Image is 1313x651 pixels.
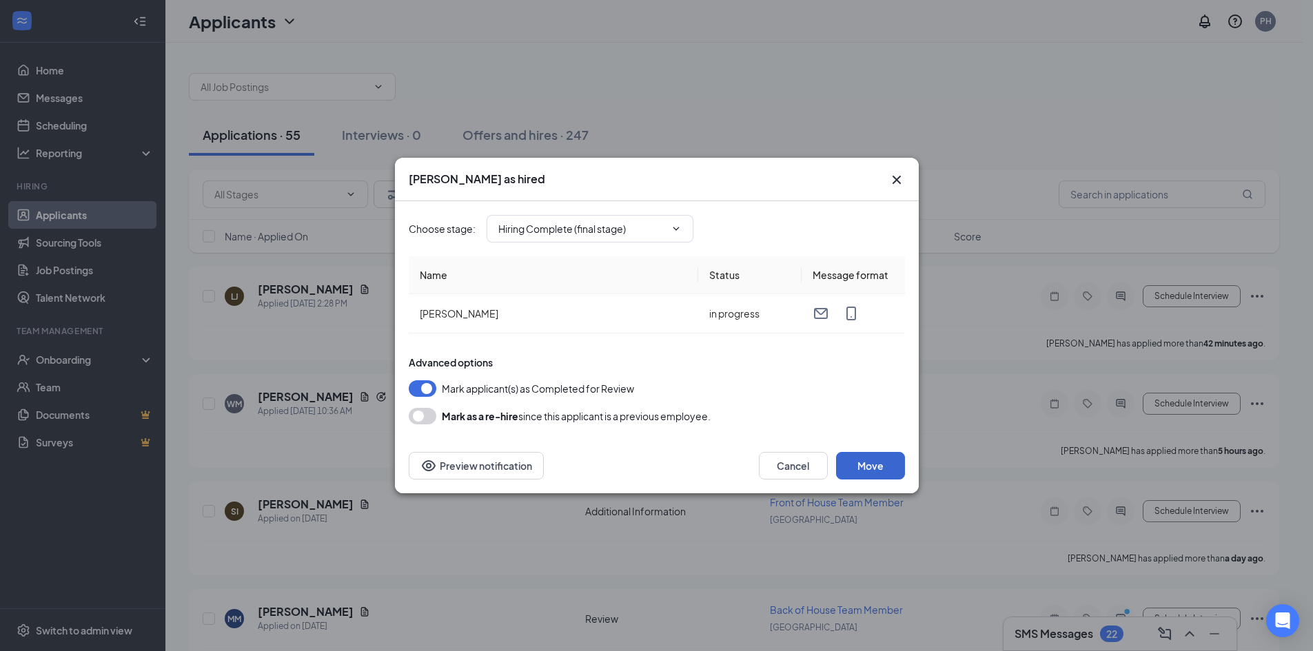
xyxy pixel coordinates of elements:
[442,410,518,422] b: Mark as a re-hire
[698,256,802,294] th: Status
[409,256,698,294] th: Name
[409,452,544,479] button: Preview notificationEye
[698,294,802,333] td: in progress
[409,221,476,236] span: Choose stage :
[888,172,905,188] svg: Cross
[442,408,711,424] div: since this applicant is a previous employee.
[420,457,437,474] svg: Eye
[836,452,905,479] button: Move
[1266,604,1299,637] div: Open Intercom Messenger
[409,355,905,369] div: Advanced options
[888,172,905,188] button: Close
[802,256,905,294] th: Message format
[759,452,828,479] button: Cancel
[813,305,829,322] svg: Email
[671,223,682,234] svg: ChevronDown
[409,172,545,187] h3: [PERSON_NAME] as hired
[843,305,859,322] svg: MobileSms
[442,380,634,397] span: Mark applicant(s) as Completed for Review
[420,307,498,320] span: [PERSON_NAME]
